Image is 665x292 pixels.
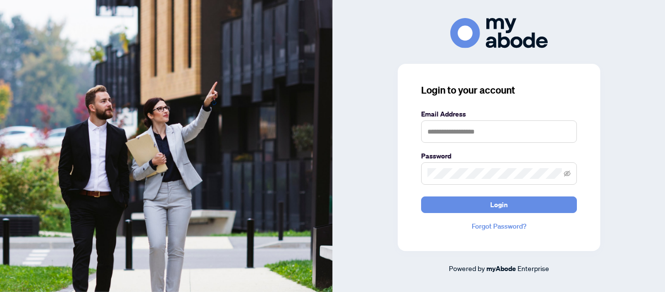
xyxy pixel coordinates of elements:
img: ma-logo [450,18,548,48]
h3: Login to your account [421,83,577,97]
span: Powered by [449,264,485,273]
button: Login [421,196,577,213]
a: Forgot Password? [421,221,577,232]
label: Password [421,151,577,161]
span: Enterprise [517,264,549,273]
span: Login [490,197,508,213]
a: myAbode [486,263,516,274]
label: Email Address [421,109,577,119]
span: eye-invisible [564,170,571,177]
